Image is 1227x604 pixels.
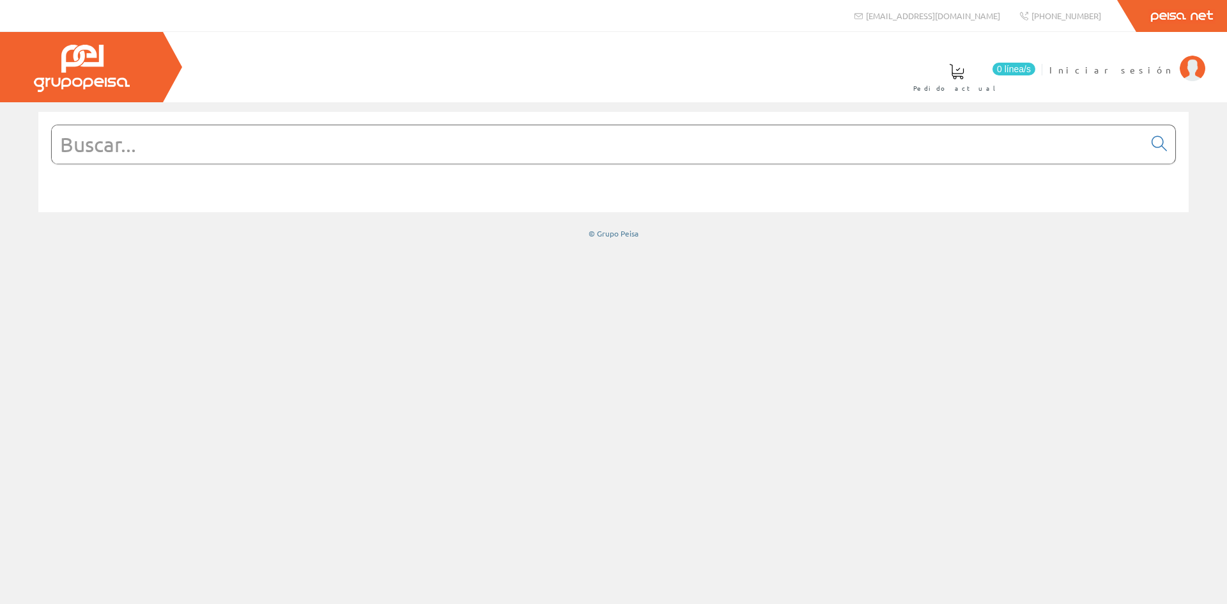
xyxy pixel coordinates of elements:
span: [PHONE_NUMBER] [1031,10,1101,21]
span: [EMAIL_ADDRESS][DOMAIN_NAME] [866,10,1000,21]
span: Iniciar sesión [1049,63,1173,76]
span: Pedido actual [913,82,1000,95]
div: © Grupo Peisa [38,228,1189,239]
input: Buscar... [52,125,1144,164]
img: Grupo Peisa [34,45,130,92]
a: Iniciar sesión [1049,53,1205,65]
span: 0 línea/s [992,63,1035,75]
